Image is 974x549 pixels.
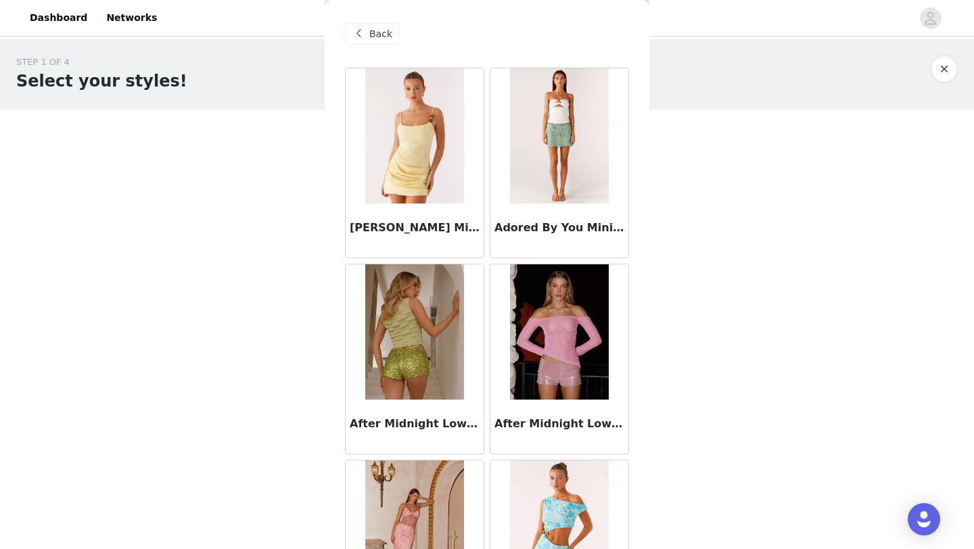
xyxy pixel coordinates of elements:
[510,68,608,204] img: Adored By You Mini Skirt - Mint
[16,55,187,69] div: STEP 1 OF 4
[365,68,463,204] img: Adella Mini Dress - Yellow
[510,264,608,400] img: After Midnight Low Rise Sequin Mini Shorts - Pink
[924,7,937,29] div: avatar
[350,416,480,432] h3: After Midnight Low Rise Sequin Mini Shorts - Olive
[908,503,940,535] div: Open Intercom Messenger
[494,416,624,432] h3: After Midnight Low Rise Sequin Mini Shorts - Pink
[365,264,463,400] img: After Midnight Low Rise Sequin Mini Shorts - Olive
[369,27,392,41] span: Back
[494,220,624,236] h3: Adored By You Mini Skirt - Mint
[98,3,165,33] a: Networks
[16,69,187,93] h1: Select your styles!
[350,220,480,236] h3: [PERSON_NAME] Mini Dress - Yellow
[22,3,95,33] a: Dashboard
